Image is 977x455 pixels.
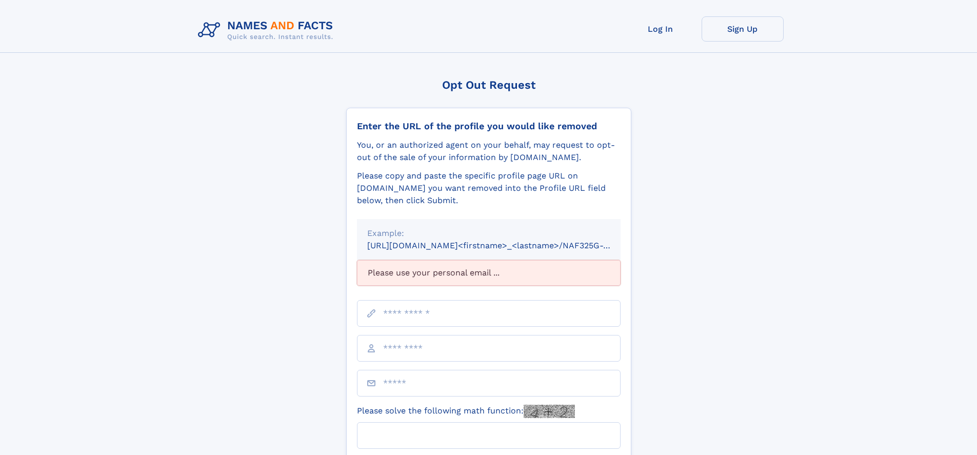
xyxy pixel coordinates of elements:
div: Example: [367,227,610,240]
div: Please use your personal email ... [357,260,621,286]
a: Sign Up [702,16,784,42]
div: Enter the URL of the profile you would like removed [357,121,621,132]
div: Opt Out Request [346,78,631,91]
div: Please copy and paste the specific profile page URL on [DOMAIN_NAME] you want removed into the Pr... [357,170,621,207]
img: Logo Names and Facts [194,16,342,44]
small: [URL][DOMAIN_NAME]<firstname>_<lastname>/NAF325G-xxxxxxxx [367,241,640,250]
a: Log In [620,16,702,42]
label: Please solve the following math function: [357,405,575,418]
div: You, or an authorized agent on your behalf, may request to opt-out of the sale of your informatio... [357,139,621,164]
